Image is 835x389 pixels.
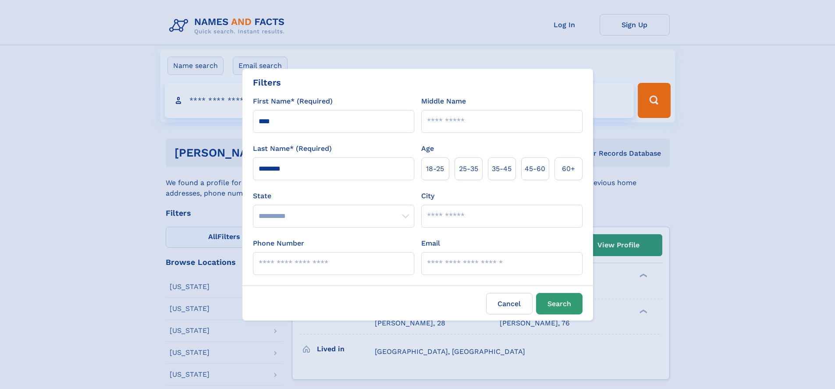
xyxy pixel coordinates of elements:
[253,143,332,154] label: Last Name* (Required)
[492,164,512,174] span: 35‑45
[253,238,304,249] label: Phone Number
[421,143,434,154] label: Age
[253,96,333,107] label: First Name* (Required)
[536,293,583,314] button: Search
[486,293,533,314] label: Cancel
[253,76,281,89] div: Filters
[426,164,444,174] span: 18‑25
[421,191,434,201] label: City
[525,164,545,174] span: 45‑60
[562,164,575,174] span: 60+
[421,96,466,107] label: Middle Name
[253,191,414,201] label: State
[421,238,440,249] label: Email
[459,164,478,174] span: 25‑35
